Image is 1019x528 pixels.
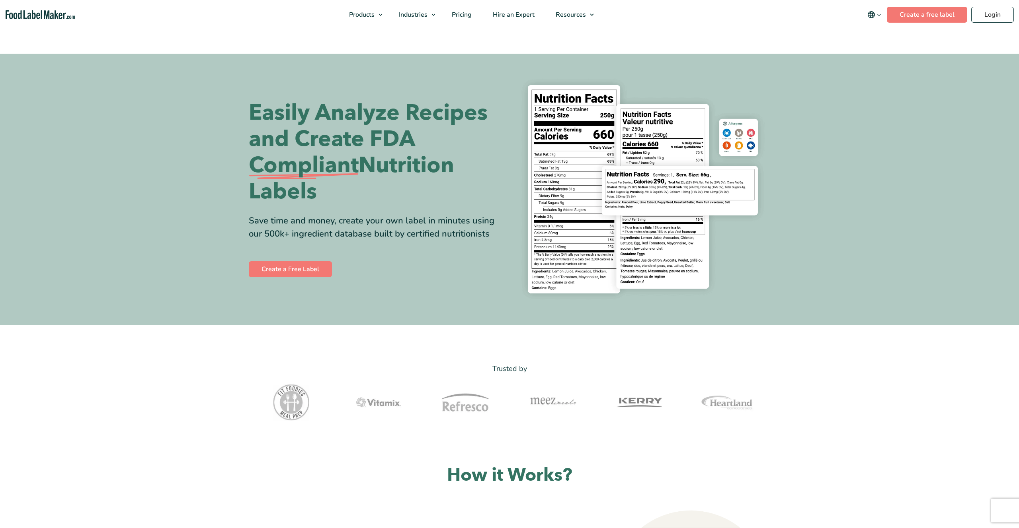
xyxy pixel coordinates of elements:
span: Compliant [249,152,359,179]
span: Pricing [449,10,472,19]
span: Products [347,10,375,19]
span: Hire an Expert [490,10,535,19]
p: Trusted by [249,363,770,375]
h1: Easily Analyze Recipes and Create FDA Nutrition Labels [249,100,504,205]
a: Create a Free Label [249,261,332,277]
a: Create a free label [887,7,967,23]
span: Industries [396,10,428,19]
div: Save time and money, create your own label in minutes using our 500k+ ingredient database built b... [249,214,504,241]
a: Login [971,7,1014,23]
h2: How it Works? [249,464,770,487]
span: Resources [553,10,587,19]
